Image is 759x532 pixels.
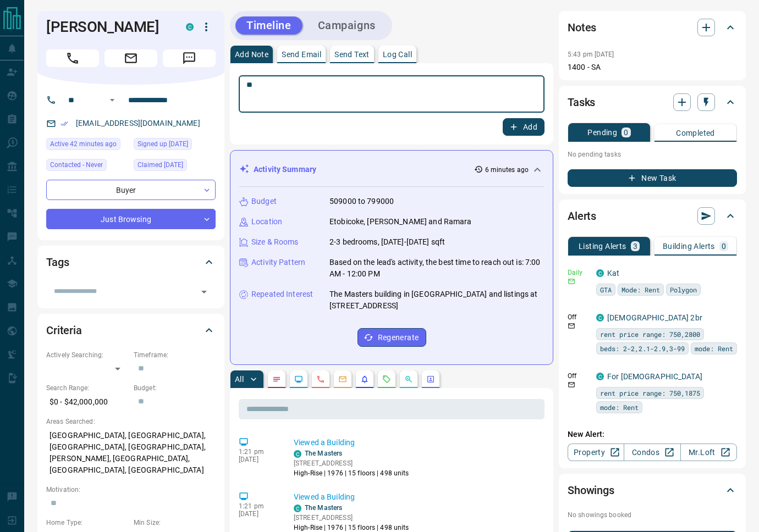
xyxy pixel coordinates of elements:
[568,62,737,73] p: 1400 - SA
[329,196,394,207] p: 509000 to 799000
[329,216,472,228] p: Etobicoke, [PERSON_NAME] and Ramara
[305,450,342,457] a: The Masters
[239,448,277,456] p: 1:21 pm
[50,159,103,170] span: Contacted - Never
[722,242,726,250] p: 0
[254,164,316,175] p: Activity Summary
[46,350,128,360] p: Actively Searching:
[596,373,604,380] div: condos.ca
[624,129,628,136] p: 0
[568,19,596,36] h2: Notes
[235,375,244,383] p: All
[294,505,301,512] div: condos.ca
[568,381,575,389] svg: Email
[568,477,737,503] div: Showings
[251,289,313,300] p: Repeated Interest
[239,159,544,180] div: Activity Summary6 minutes ago
[134,383,216,393] p: Budget:
[568,371,590,381] p: Off
[50,138,117,149] span: Active 42 minutes ago
[383,51,412,58] p: Log Call
[294,450,301,458] div: condos.ca
[251,257,305,268] p: Activity Pattern
[600,329,700,340] span: rent price range: 750,2800
[607,269,619,278] a: Kat
[568,93,595,111] h2: Tasks
[46,249,216,275] div: Tags
[426,375,435,384] svg: Agent Actions
[579,242,626,250] p: Listing Alerts
[568,322,575,330] svg: Email
[294,437,540,448] p: Viewed a Building
[695,343,733,354] span: mode: Rent
[134,159,216,174] div: Tue Jan 14 2025
[663,242,715,250] p: Building Alerts
[568,51,614,58] p: 5:43 pm [DATE]
[568,268,590,278] p: Daily
[46,393,128,411] p: $0 - $42,000,000
[294,513,409,523] p: [STREET_ADDRESS]
[137,159,183,170] span: Claimed [DATE]
[305,504,342,512] a: The Masters
[239,502,277,510] p: 1:21 pm
[105,49,157,67] span: Email
[196,284,212,300] button: Open
[676,129,715,137] p: Completed
[596,314,604,322] div: condos.ca
[568,510,737,520] p: No showings booked
[633,242,637,250] p: 3
[251,236,299,248] p: Size & Rooms
[239,456,277,463] p: [DATE]
[600,284,612,295] span: GTA
[235,16,302,35] button: Timeline
[251,216,282,228] p: Location
[76,119,200,128] a: [EMAIL_ADDRESS][DOMAIN_NAME]
[134,518,216,528] p: Min Size:
[624,444,680,461] a: Condos
[358,328,426,347] button: Regenerate
[163,49,216,67] span: Message
[360,375,369,384] svg: Listing Alerts
[46,317,216,343] div: Criteria
[568,444,624,461] a: Property
[568,481,614,499] h2: Showings
[587,129,617,136] p: Pending
[235,51,268,58] p: Add Note
[272,375,281,384] svg: Notes
[46,383,128,393] p: Search Range:
[382,375,391,384] svg: Requests
[607,313,702,322] a: [DEMOGRAPHIC_DATA] 2br
[568,89,737,115] div: Tasks
[106,93,119,107] button: Open
[503,118,544,136] button: Add
[294,458,409,468] p: [STREET_ADDRESS]
[282,51,321,58] p: Send Email
[134,138,216,153] div: Mon Apr 01 2019
[568,169,737,187] button: New Task
[568,14,737,41] div: Notes
[670,284,697,295] span: Polygon
[46,209,216,229] div: Just Browsing
[46,426,216,479] p: [GEOGRAPHIC_DATA], [GEOGRAPHIC_DATA], [GEOGRAPHIC_DATA], [GEOGRAPHIC_DATA], [PERSON_NAME], [GEOGR...
[600,343,685,354] span: beds: 2-2,2.1-2.9,3-99
[568,207,596,225] h2: Alerts
[568,203,737,229] div: Alerts
[137,138,188,149] span: Signed up [DATE]
[61,120,68,128] svg: Email Verified
[294,375,303,384] svg: Lead Browsing Activity
[239,510,277,518] p: [DATE]
[596,269,604,277] div: condos.ca
[329,257,544,280] p: Based on the lead's activity, the best time to reach out is: 7:00 AM - 12:00 PM
[46,138,128,153] div: Wed Aug 13 2025
[568,146,737,163] p: No pending tasks
[46,253,69,271] h2: Tags
[46,518,128,528] p: Home Type:
[329,236,445,248] p: 2-3 bedrooms, [DATE]-[DATE] sqft
[307,16,387,35] button: Campaigns
[404,375,413,384] svg: Opportunities
[568,278,575,285] svg: Email
[46,417,216,426] p: Areas Searched:
[316,375,325,384] svg: Calls
[338,375,347,384] svg: Emails
[568,429,737,440] p: New Alert:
